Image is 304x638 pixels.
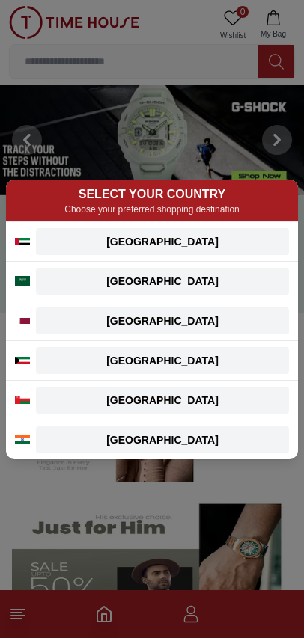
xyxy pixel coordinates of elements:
div: [GEOGRAPHIC_DATA] [45,393,280,408]
img: Qatar flag [15,318,30,324]
div: [GEOGRAPHIC_DATA] [45,432,280,447]
button: [GEOGRAPHIC_DATA] [36,307,289,334]
img: Saudi Arabia flag [15,276,30,286]
button: [GEOGRAPHIC_DATA] [36,387,289,414]
div: [GEOGRAPHIC_DATA] [45,234,280,249]
div: [GEOGRAPHIC_DATA] [45,274,280,289]
p: Choose your preferred shopping destination [15,203,289,215]
button: [GEOGRAPHIC_DATA] [36,268,289,295]
img: India flag [15,435,30,444]
h2: SELECT YOUR COUNTRY [15,185,289,203]
div: [GEOGRAPHIC_DATA] [45,353,280,368]
button: [GEOGRAPHIC_DATA] [36,347,289,374]
button: [GEOGRAPHIC_DATA] [36,228,289,255]
button: [GEOGRAPHIC_DATA] [36,426,289,453]
img: UAE flag [15,238,30,245]
img: Kuwait flag [15,357,30,364]
div: [GEOGRAPHIC_DATA] [45,313,280,328]
img: Oman flag [15,396,30,404]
